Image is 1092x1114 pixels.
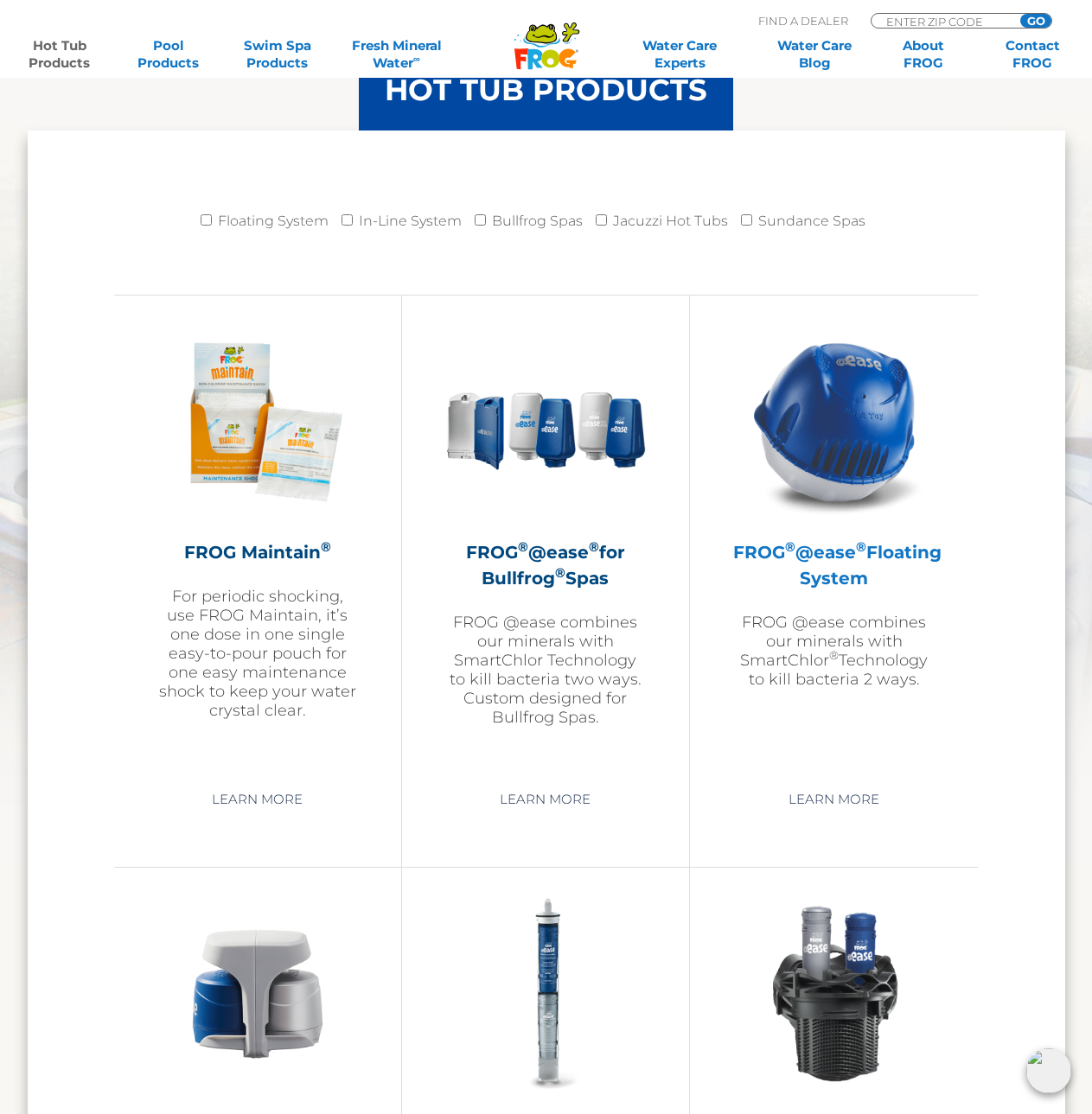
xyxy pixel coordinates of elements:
[359,204,462,239] label: In-Line System
[492,204,583,239] label: Bullfrog Spas
[157,587,358,720] p: For periodic shocking, use FROG Maintain, it’s one dose in one single easy-to-pour pouch for one ...
[733,539,935,591] h2: FROG @ease Floating System
[157,539,358,565] h2: FROG Maintain
[734,321,935,522] img: hot-tub-product-atease-system-300x300.png
[829,648,839,662] sup: ®
[413,53,420,65] sup: ∞
[785,538,795,555] sup: ®
[733,321,935,771] a: FROG®@ease®Floating SystemFROG @ease combines our minerals with SmartChlor®Technology to kill bac...
[990,37,1075,72] a: ContactFROG
[1026,1048,1071,1093] img: openIcon
[613,204,728,239] label: Jacuzzi Hot Tubs
[218,204,329,239] label: Floating System
[758,13,848,29] p: Find A Dealer
[884,14,1001,29] input: Zip Code Form
[157,321,358,522] img: Frog_Maintain_Hero-2-v2-300x300.png
[445,321,646,771] a: FROG®@ease®for Bullfrog®SpasFROG @ease combines our minerals with SmartChlor Technology to kill b...
[445,894,646,1094] img: inline-system-300x300.png
[611,37,749,72] a: Water CareExperts
[480,784,610,815] a: Learn More
[589,538,599,555] sup: ®
[733,613,935,689] p: FROG @ease combines our minerals with SmartChlor Technology to kill bacteria 2 ways.
[321,538,331,555] sup: ®
[235,37,320,72] a: Swim SpaProducts
[734,894,935,1094] img: InLineWeir_Front_High_inserting-v2-300x300.png
[1020,14,1051,28] input: GO
[881,37,966,72] a: AboutFROG
[157,894,358,1094] img: @ease-2-in-1-Holder-v2-300x300.png
[758,204,865,239] label: Sundance Spas
[518,538,528,555] sup: ®
[773,37,858,72] a: Water CareBlog
[769,784,899,815] a: Learn More
[555,564,565,581] sup: ®
[445,539,646,591] h2: FROG @ease for Bullfrog Spas
[445,321,646,522] img: bullfrog-product-hero-300x300.png
[343,37,449,72] a: Fresh MineralWater∞
[192,784,322,815] a: Learn More
[445,613,646,727] p: FROG @ease combines our minerals with SmartChlor Technology to kill bacteria two ways. Custom des...
[126,37,211,72] a: PoolProducts
[856,538,866,555] sup: ®
[157,321,358,771] a: FROG Maintain®For periodic shocking, use FROG Maintain, it’s one dose in one single easy-to-pour ...
[17,37,102,72] a: Hot TubProducts
[385,75,707,105] h3: HOT TUB PRODUCTS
